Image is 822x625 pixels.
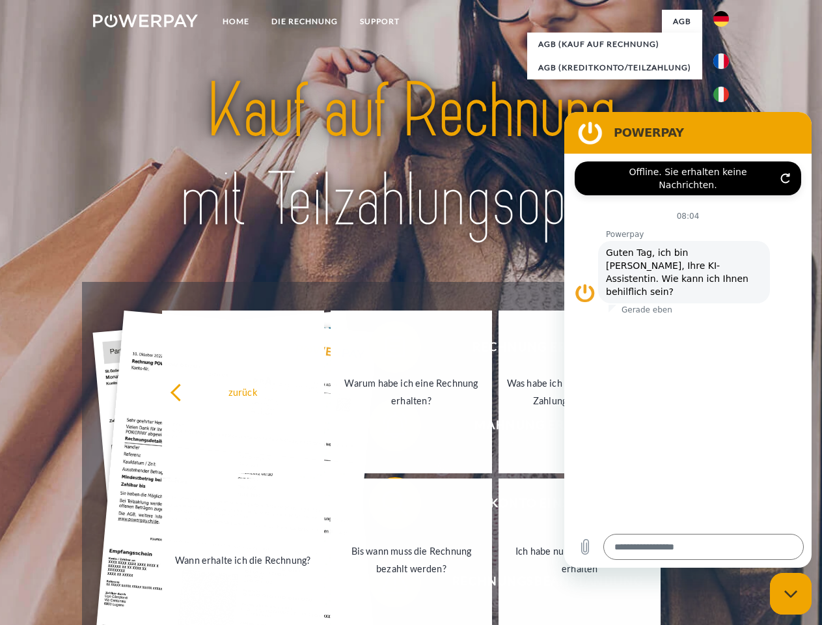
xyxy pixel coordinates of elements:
[527,56,702,79] a: AGB (Kreditkonto/Teilzahlung)
[662,10,702,33] a: agb
[564,112,812,568] iframe: Messaging-Fenster
[93,14,198,27] img: logo-powerpay-white.svg
[499,311,661,473] a: Was habe ich noch offen, ist meine Zahlung eingegangen?
[338,542,485,577] div: Bis wann muss die Rechnung bezahlt werden?
[770,573,812,615] iframe: Schaltfläche zum Öffnen des Messaging-Fensters; Konversation läuft
[506,542,653,577] div: Ich habe nur eine Teillieferung erhalten
[713,53,729,69] img: fr
[124,62,698,249] img: title-powerpay_de.svg
[170,551,316,568] div: Wann erhalte ich die Rechnung?
[527,33,702,56] a: AGB (Kauf auf Rechnung)
[506,374,653,410] div: Was habe ich noch offen, ist meine Zahlung eingegangen?
[212,10,260,33] a: Home
[713,11,729,27] img: de
[349,10,411,33] a: SUPPORT
[338,374,485,410] div: Warum habe ich eine Rechnung erhalten?
[713,87,729,102] img: it
[170,383,316,400] div: zurück
[260,10,349,33] a: DIE RECHNUNG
